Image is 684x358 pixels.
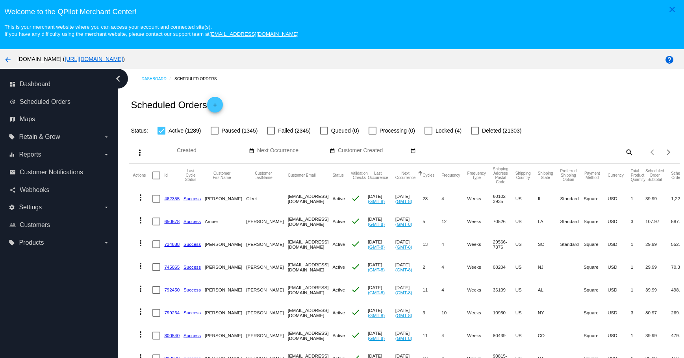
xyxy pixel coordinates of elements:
mat-icon: date_range [410,148,416,154]
mat-cell: USD [608,187,631,210]
mat-cell: [DATE] [368,256,395,279]
i: arrow_drop_down [103,151,109,158]
a: (GMT-8) [368,244,385,249]
button: Previous page [645,144,661,160]
mat-cell: [PERSON_NAME] [246,210,287,233]
mat-icon: more_vert [136,238,145,248]
span: Deleted (21303) [482,126,521,135]
mat-cell: [PERSON_NAME] [205,279,246,301]
mat-cell: 1 [631,233,645,256]
mat-cell: [DATE] [368,301,395,324]
span: Active [332,333,345,338]
mat-cell: US [515,324,538,347]
i: update [9,99,16,105]
span: Webhooks [20,186,49,194]
mat-cell: [DATE] [368,279,395,301]
mat-icon: add [210,102,220,112]
button: Change sorting for FrequencyType [467,171,486,180]
mat-cell: [EMAIL_ADDRESS][DOMAIN_NAME] [288,279,333,301]
a: Success [184,287,201,292]
mat-cell: USD [608,301,631,324]
mat-icon: check [351,308,360,317]
a: 800540 [164,333,180,338]
mat-cell: [DATE] [395,324,423,347]
mat-cell: [DATE] [368,187,395,210]
span: Active [332,310,345,315]
mat-icon: date_range [249,148,254,154]
span: Active [332,196,345,201]
a: [EMAIL_ADDRESS][DOMAIN_NAME] [209,31,298,37]
mat-cell: 4 [441,279,467,301]
mat-cell: Square [584,256,608,279]
mat-cell: [EMAIL_ADDRESS][DOMAIN_NAME] [288,233,333,256]
span: [DOMAIN_NAME] ( ) [17,56,125,62]
mat-cell: 107.97 [645,210,671,233]
mat-cell: US [515,187,538,210]
mat-cell: 39.99 [645,324,671,347]
mat-icon: more_vert [136,330,145,339]
button: Change sorting for Status [332,173,343,178]
span: Products [19,239,44,246]
mat-cell: 29.99 [645,256,671,279]
i: arrow_drop_down [103,204,109,210]
span: Customer Notifications [20,169,83,176]
mat-cell: 1 [631,279,645,301]
mat-icon: more_vert [136,261,145,271]
mat-cell: 70526 [493,210,515,233]
mat-cell: [PERSON_NAME] [246,324,287,347]
button: Change sorting for Frequency [441,173,460,178]
mat-icon: date_range [330,148,335,154]
mat-cell: [PERSON_NAME] [205,233,246,256]
button: Change sorting for NextOccurrenceUtc [395,171,416,180]
mat-header-cell: Total Product Quantity [631,164,645,187]
button: Change sorting for Id [164,173,167,178]
mat-cell: 10 [441,301,467,324]
mat-icon: check [351,285,360,294]
mat-cell: 1 [631,256,645,279]
input: Created [177,148,248,154]
mat-cell: 36109 [493,279,515,301]
mat-icon: close [667,5,677,14]
i: share [9,187,16,193]
button: Change sorting for PaymentMethod.Type [584,171,601,180]
button: Change sorting for ShippingCountry [515,171,531,180]
mat-icon: more_vert [136,307,145,316]
i: map [9,116,16,122]
mat-cell: 60102-3935 [493,187,515,210]
mat-cell: US [515,210,538,233]
i: local_offer [9,240,15,246]
i: settings [9,204,15,210]
span: Processing (0) [380,126,415,135]
mat-cell: 4 [441,324,467,347]
mat-cell: US [515,256,538,279]
a: (GMT-8) [395,313,412,318]
mat-cell: [PERSON_NAME] [246,256,287,279]
span: Maps [20,116,35,123]
span: Active [332,219,345,224]
mat-icon: search [624,146,634,158]
mat-icon: more_vert [135,148,145,157]
a: (GMT-8) [395,244,412,249]
mat-cell: [DATE] [368,233,395,256]
button: Change sorting for Subtotal [645,169,664,182]
a: email Customer Notifications [9,166,109,179]
a: 792450 [164,287,180,292]
mat-header-cell: Actions [133,164,152,187]
mat-cell: 1 [631,324,645,347]
input: Customer Created [338,148,409,154]
mat-cell: US [515,233,538,256]
mat-cell: US [515,301,538,324]
mat-cell: CO [538,324,560,347]
mat-cell: Weeks [467,301,493,324]
mat-cell: [PERSON_NAME] [205,256,246,279]
mat-icon: check [351,262,360,271]
mat-icon: help [665,55,674,65]
mat-cell: 29566-7376 [493,233,515,256]
mat-cell: Standard [560,187,584,210]
span: Queued (0) [331,126,359,135]
mat-cell: [PERSON_NAME] [246,279,287,301]
a: share Webhooks [9,184,109,196]
span: Locked (4) [436,126,462,135]
a: Success [184,310,201,315]
a: update Scheduled Orders [9,96,109,108]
